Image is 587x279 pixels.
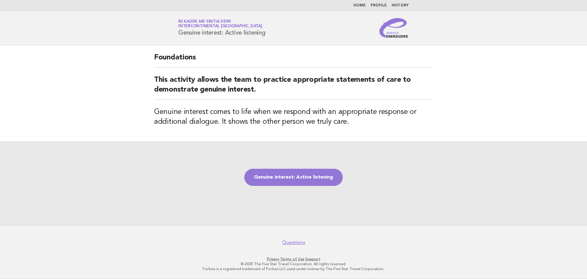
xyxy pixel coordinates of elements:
a: Genuine interest: Active listening [244,169,343,186]
p: © 2025 The Five Star Travel Corporation. All rights reserved. [106,262,481,266]
h2: This activity allows the team to practice appropriate statements of care to demonstrate genuine i... [154,75,433,100]
a: Terms of Use [280,257,305,261]
a: History [392,4,409,7]
h2: Foundations [154,53,433,68]
a: Home [353,4,366,7]
a: Questions [282,239,305,246]
p: Forbes is a registered trademark of Forbes LLC used under license by The Five Star Travel Corpora... [106,266,481,271]
h3: Genuine interest comes to life when we respond with an appropriate response or additional dialogu... [154,107,433,127]
span: InterContinental [GEOGRAPHIC_DATA] [178,25,262,28]
a: Ni Kadek Ari Sintia DewiInterContinental [GEOGRAPHIC_DATA] [178,20,262,28]
a: Privacy [267,257,279,261]
p: · · [106,257,481,262]
img: Service Energizers [379,18,409,38]
a: Support [305,257,320,261]
a: Profile [371,4,387,7]
h1: Genuine interest: Active listening [178,20,265,36]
